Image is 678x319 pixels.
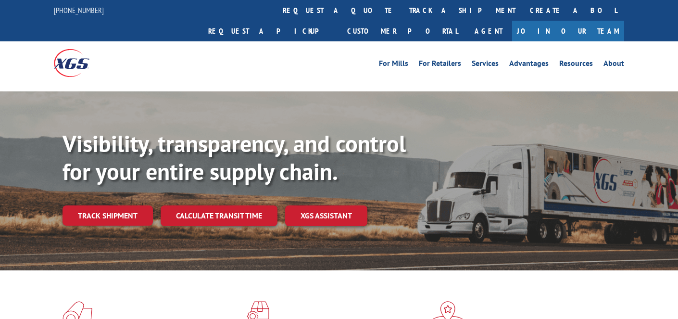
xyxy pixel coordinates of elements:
a: [PHONE_NUMBER] [54,5,104,15]
a: Request a pickup [201,21,340,41]
a: Advantages [509,60,549,70]
a: For Retailers [419,60,461,70]
a: Join Our Team [512,21,624,41]
a: Agent [465,21,512,41]
a: Calculate transit time [161,205,277,226]
a: Track shipment [63,205,153,226]
b: Visibility, transparency, and control for your entire supply chain. [63,128,406,186]
a: For Mills [379,60,408,70]
a: Customer Portal [340,21,465,41]
a: Services [472,60,499,70]
a: XGS ASSISTANT [285,205,367,226]
a: About [603,60,624,70]
a: Resources [559,60,593,70]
